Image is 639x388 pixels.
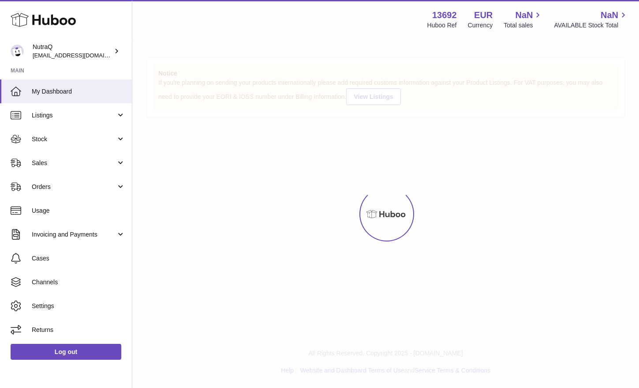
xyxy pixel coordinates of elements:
[427,21,457,30] div: Huboo Ref
[32,278,125,286] span: Channels
[468,21,493,30] div: Currency
[32,326,125,334] span: Returns
[32,87,125,96] span: My Dashboard
[554,21,628,30] span: AVAILABLE Stock Total
[32,302,125,310] span: Settings
[474,9,493,21] strong: EUR
[515,9,533,21] span: NaN
[32,183,116,191] span: Orders
[554,9,628,30] a: NaN AVAILABLE Stock Total
[32,254,125,263] span: Cases
[432,9,457,21] strong: 13692
[32,135,116,143] span: Stock
[601,9,618,21] span: NaN
[33,52,130,59] span: [EMAIL_ADDRESS][DOMAIN_NAME]
[32,111,116,120] span: Listings
[32,207,125,215] span: Usage
[33,43,112,60] div: NutraQ
[504,21,543,30] span: Total sales
[11,45,24,58] img: log@nutraq.com
[11,344,121,360] a: Log out
[32,159,116,167] span: Sales
[504,9,543,30] a: NaN Total sales
[32,230,116,239] span: Invoicing and Payments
